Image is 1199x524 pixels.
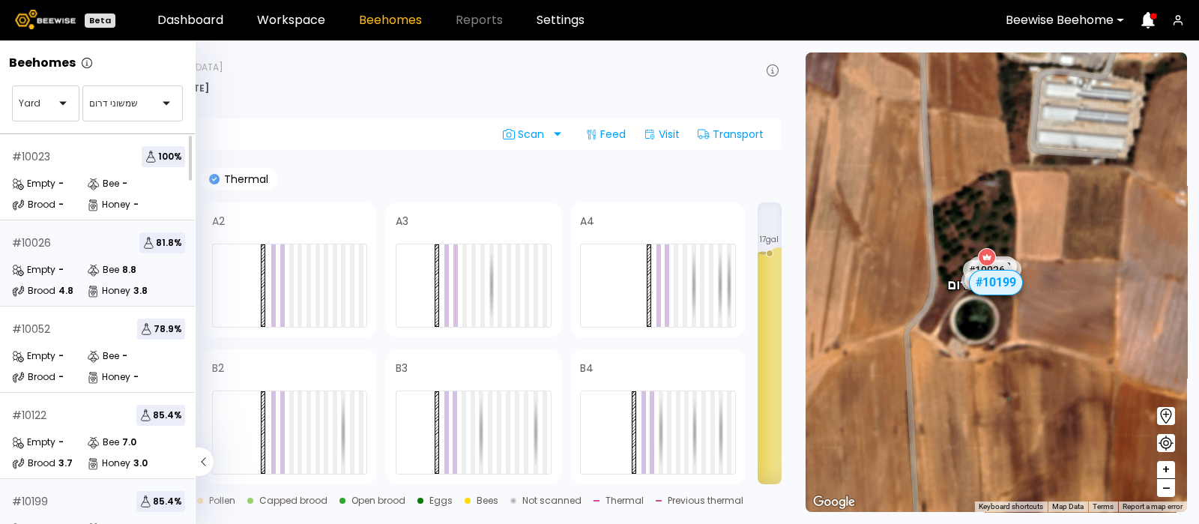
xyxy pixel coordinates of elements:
[605,496,644,505] div: Thermal
[87,262,119,277] div: Bee
[580,363,594,373] h4: B4
[668,496,743,505] div: Previous thermal
[85,13,115,28] div: Beta
[9,57,76,69] p: Beehomes
[503,128,549,140] span: Scan
[580,216,594,226] h4: A4
[965,269,1013,289] div: # 10122
[133,459,148,468] div: 3.0
[12,197,55,212] div: Brood
[58,200,64,209] div: -
[979,502,1043,512] button: Keyboard shortcuts
[58,438,64,447] div: -
[87,435,119,450] div: Bee
[961,271,1009,290] div: # 10052
[429,496,453,505] div: Eggs
[136,491,185,512] span: 85.4 %
[12,435,55,450] div: Empty
[87,349,119,364] div: Bee
[87,283,130,298] div: Honey
[136,405,185,426] span: 85.4 %
[396,363,408,373] h4: B3
[12,151,50,162] div: # 10023
[456,14,503,26] span: Reports
[122,265,136,274] div: 8.8
[87,370,130,385] div: Honey
[12,324,50,334] div: # 10052
[12,283,55,298] div: Brood
[477,496,498,505] div: Bees
[139,232,185,253] span: 81.8 %
[12,176,55,191] div: Empty
[522,496,582,505] div: Not scanned
[58,286,73,295] div: 4.8
[220,174,268,184] p: Thermal
[212,363,224,373] h4: B2
[133,200,139,209] div: -
[209,496,235,505] div: Pollen
[351,496,405,505] div: Open brood
[692,122,770,146] div: Transport
[212,216,225,226] h4: A2
[12,496,48,507] div: # 10199
[122,352,127,361] div: -
[537,14,585,26] a: Settings
[1093,502,1114,511] a: Terms (opens in new tab)
[809,493,859,512] a: Open this area in Google Maps (opens a new window)
[12,238,51,248] div: # 10026
[12,410,46,421] div: # 10122
[359,14,422,26] a: Beehomes
[12,370,55,385] div: Brood
[58,459,73,468] div: 3.7
[638,122,686,146] div: Visit
[760,236,779,244] span: 17 gal
[87,176,119,191] div: Bee
[137,319,185,340] span: 78.9 %
[12,262,55,277] div: Empty
[12,456,55,471] div: Brood
[964,259,1012,279] div: # 10026
[142,146,185,167] span: 100 %
[133,286,148,295] div: 3.8
[1123,502,1183,511] a: Report a map error
[58,352,64,361] div: -
[15,10,76,29] img: Beewise logo
[969,269,1023,295] div: # 10199
[58,265,64,274] div: -
[579,122,632,146] div: Feed
[133,373,139,382] div: -
[58,179,64,188] div: -
[1052,502,1084,512] button: Map Data
[396,216,408,226] h4: A3
[87,456,130,471] div: Honey
[122,438,136,447] div: 7.0
[948,261,1016,292] div: שמשוני דרום
[259,496,327,505] div: Capped brood
[1157,461,1175,479] button: +
[12,349,55,364] div: Empty
[1162,479,1171,498] span: –
[1162,460,1171,479] span: +
[1157,479,1175,497] button: –
[87,197,130,212] div: Honey
[157,14,223,26] a: Dashboard
[809,493,859,512] img: Google
[122,179,127,188] div: -
[257,14,325,26] a: Workspace
[58,373,64,382] div: -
